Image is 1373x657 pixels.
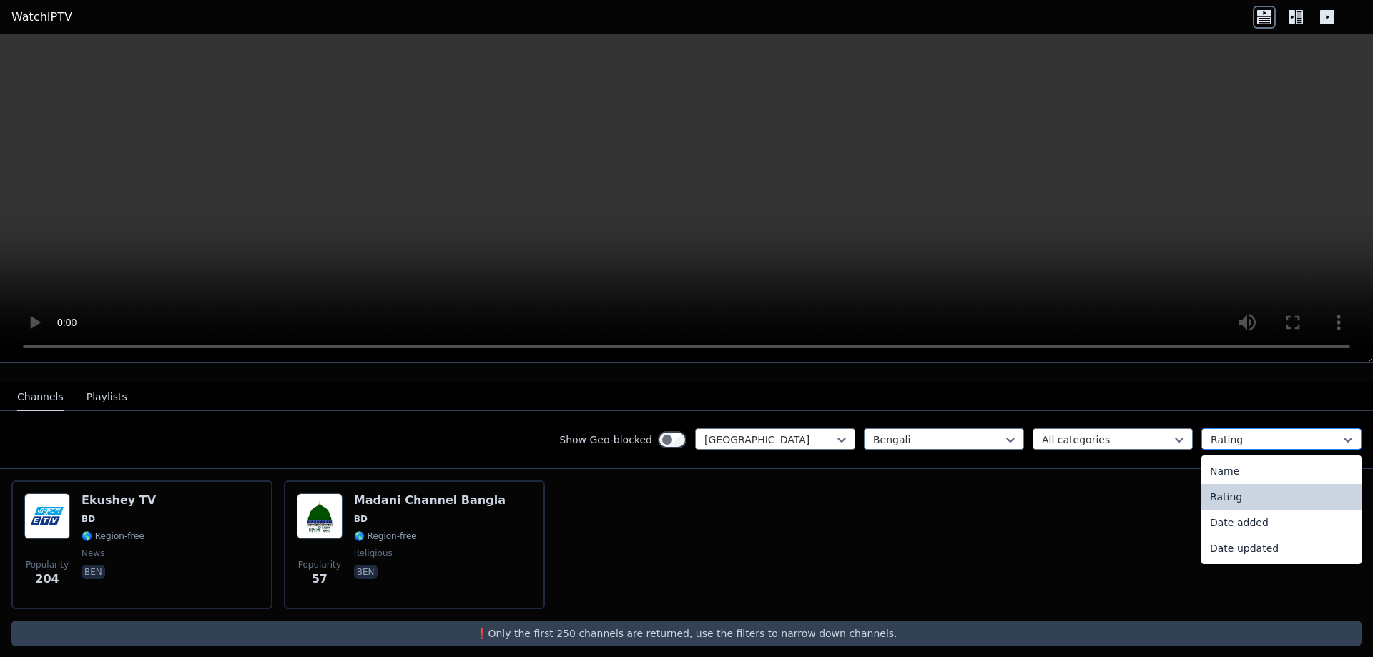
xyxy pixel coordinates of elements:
div: Rating [1201,484,1362,510]
img: Madani Channel Bangla [297,493,343,539]
p: ben [354,565,378,579]
span: BD [354,513,368,525]
span: Popularity [26,559,69,570]
label: Show Geo-blocked [559,433,652,447]
p: ben [82,565,105,579]
span: 204 [35,570,59,588]
div: Name [1201,458,1362,484]
a: WatchIPTV [11,9,72,26]
span: 🌎 Region-free [82,530,144,542]
p: ❗️Only the first 250 channels are returned, use the filters to narrow down channels. [17,626,1356,641]
h6: Madani Channel Bangla [354,493,506,508]
button: Playlists [87,384,127,411]
span: religious [354,548,393,559]
span: 57 [312,570,328,588]
div: Date added [1201,510,1362,535]
img: Ekushey TV [24,493,70,539]
button: Channels [17,384,64,411]
div: Date updated [1201,535,1362,561]
span: BD [82,513,95,525]
h6: Ekushey TV [82,493,156,508]
span: news [82,548,104,559]
span: Popularity [298,559,341,570]
span: 🌎 Region-free [354,530,417,542]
